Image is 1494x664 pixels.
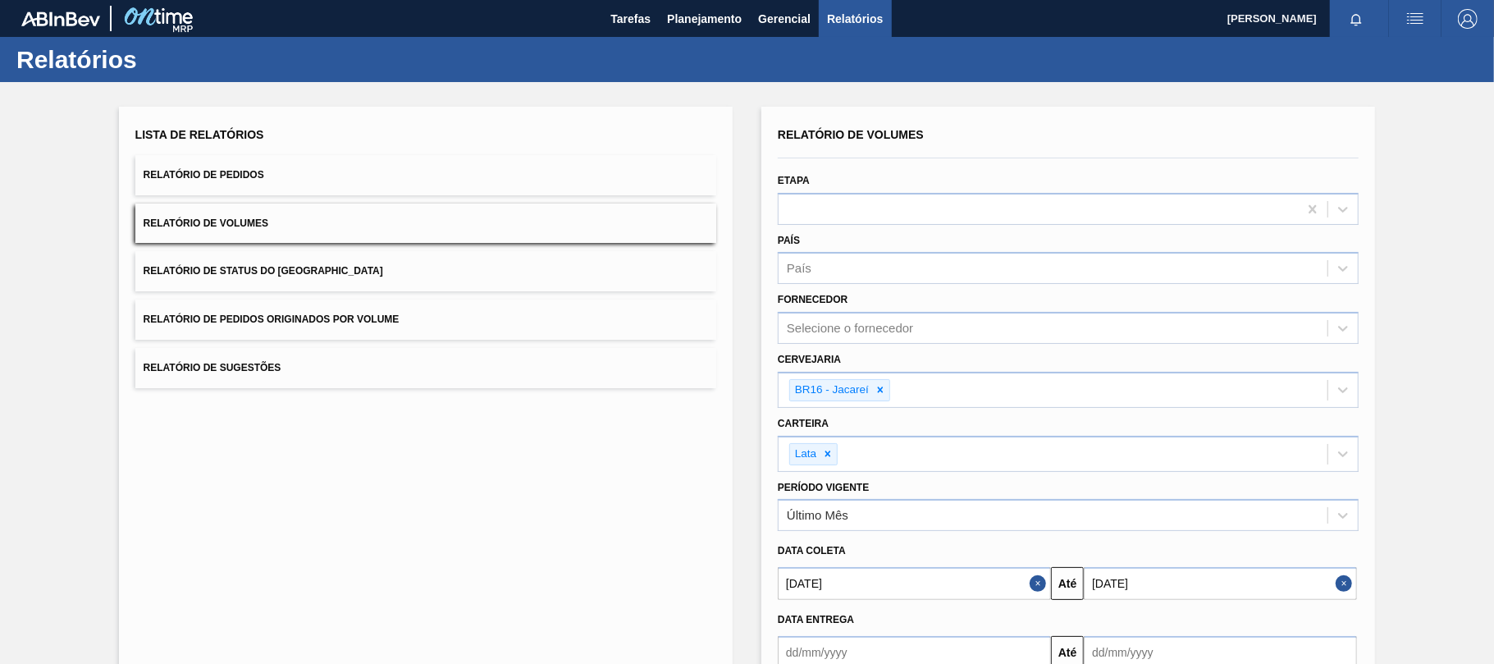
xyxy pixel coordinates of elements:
[778,354,841,365] label: Cervejaria
[778,545,846,556] span: Data coleta
[135,300,716,340] button: Relatório de Pedidos Originados por Volume
[787,509,848,523] div: Último Mês
[667,9,742,29] span: Planejamento
[758,9,811,29] span: Gerencial
[21,11,100,26] img: TNhmsLtSVTkK8tSr43FrP2fwEKptu5GPRR3wAAAABJRU5ErkJggg==
[16,50,308,69] h1: Relatórios
[827,9,883,29] span: Relatórios
[1051,567,1084,600] button: Até
[790,444,819,465] div: Lata
[135,251,716,291] button: Relatório de Status do [GEOGRAPHIC_DATA]
[1336,567,1357,600] button: Close
[144,169,264,181] span: Relatório de Pedidos
[790,380,871,401] div: BR16 - Jacareí
[1330,7,1382,30] button: Notificações
[787,262,811,276] div: País
[135,128,264,141] span: Lista de Relatórios
[135,204,716,244] button: Relatório de Volumes
[778,128,924,141] span: Relatório de Volumes
[778,614,854,625] span: Data Entrega
[787,322,913,336] div: Selecione o fornecedor
[1030,567,1051,600] button: Close
[778,294,848,305] label: Fornecedor
[144,218,268,229] span: Relatório de Volumes
[1458,9,1478,29] img: Logout
[1084,567,1357,600] input: dd/mm/yyyy
[778,175,810,186] label: Etapa
[610,9,651,29] span: Tarefas
[144,362,281,373] span: Relatório de Sugestões
[778,482,869,493] label: Período Vigente
[144,265,383,277] span: Relatório de Status do [GEOGRAPHIC_DATA]
[778,567,1051,600] input: dd/mm/yyyy
[144,314,400,325] span: Relatório de Pedidos Originados por Volume
[135,348,716,388] button: Relatório de Sugestões
[135,155,716,195] button: Relatório de Pedidos
[778,418,829,429] label: Carteira
[778,235,800,246] label: País
[1405,9,1425,29] img: userActions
